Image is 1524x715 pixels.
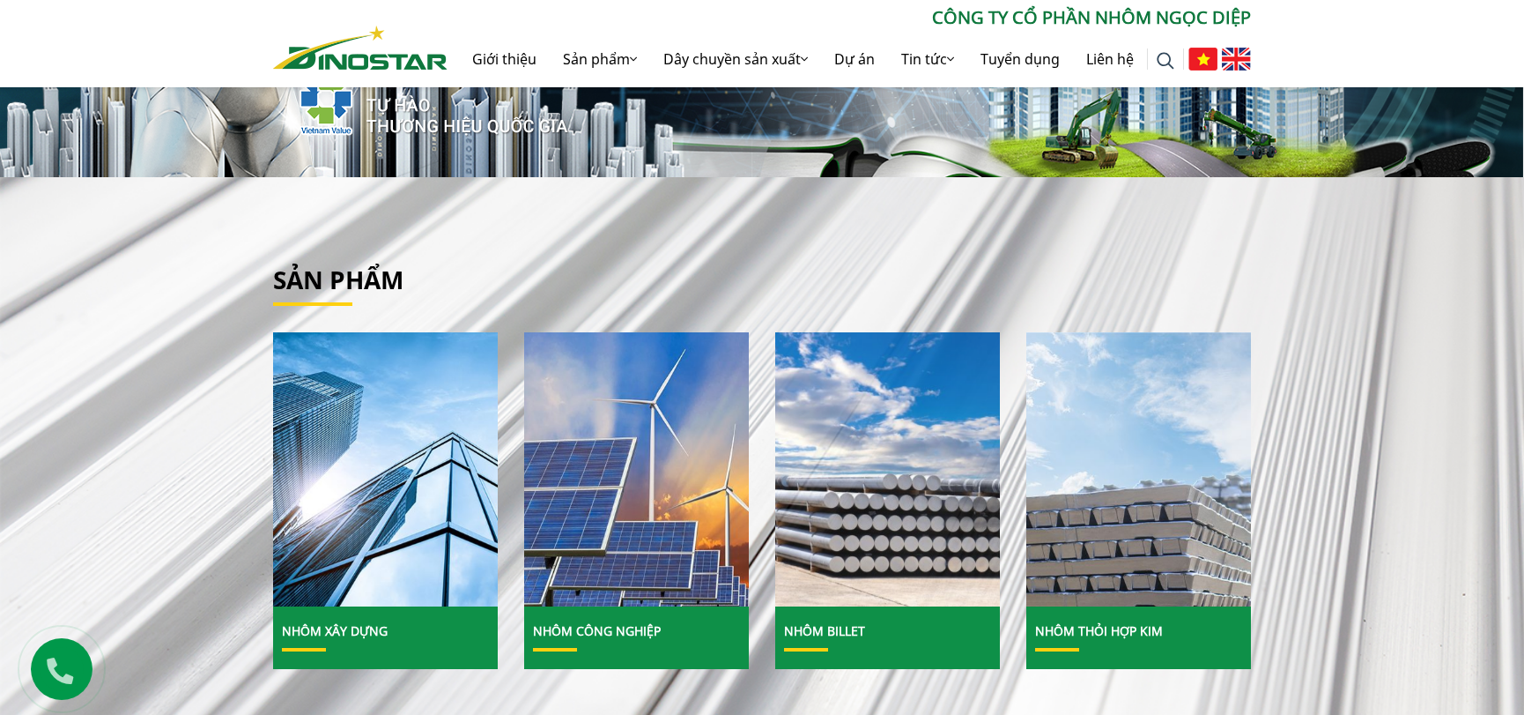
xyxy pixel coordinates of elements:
a: Giới thiệu [459,31,550,87]
a: Nhôm Công nghiệp [533,622,661,639]
a: Nhôm Dinostar [273,22,448,69]
a: Dự án [821,31,888,87]
img: Tiếng Việt [1188,48,1217,71]
a: Nhôm Thỏi hợp kim [1035,622,1163,639]
a: Nhôm Thỏi hợp kim [1026,332,1251,607]
p: CÔNG TY CỔ PHẦN NHÔM NGỌC DIỆP [448,4,1251,31]
a: Nhôm Xây dựng [282,622,388,639]
img: Nhôm Dinostar [273,26,448,70]
img: English [1222,48,1251,71]
a: Nhôm Billet [784,622,865,639]
a: Nhôm Billet [775,332,1000,607]
img: search [1157,52,1174,70]
img: thqg [247,40,571,160]
a: Sản phẩm [273,263,403,296]
a: Sản phẩm [550,31,650,87]
a: Nhôm Công nghiệp [524,332,749,607]
img: Nhôm Billet [767,323,1008,617]
img: Nhôm Thỏi hợp kim [1026,331,1251,607]
img: Nhôm Xây dựng [273,331,498,607]
a: Tuyển dụng [967,31,1073,87]
a: Liên hệ [1073,31,1147,87]
a: Tin tức [888,31,967,87]
a: Dây chuyền sản xuất [650,31,821,87]
a: Nhôm Xây dựng [273,332,498,607]
img: Nhôm Công nghiệp [524,331,749,607]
